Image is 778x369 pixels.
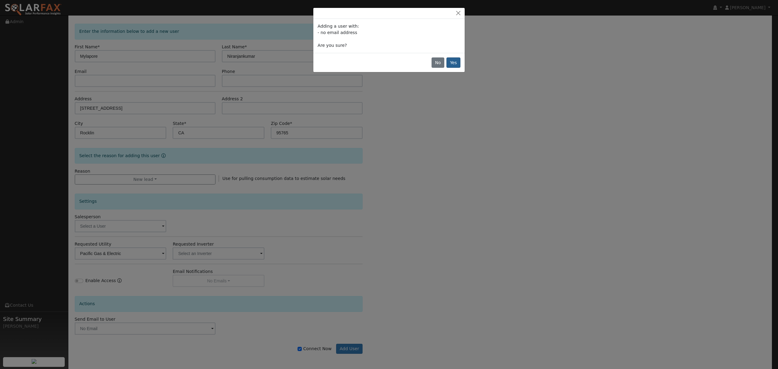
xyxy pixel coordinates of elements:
[318,24,359,29] span: Adding a user with:
[318,43,347,48] span: Are you sure?
[454,10,463,16] button: Close
[446,57,460,68] button: Yes
[318,30,357,35] span: - no email address
[432,57,444,68] button: No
